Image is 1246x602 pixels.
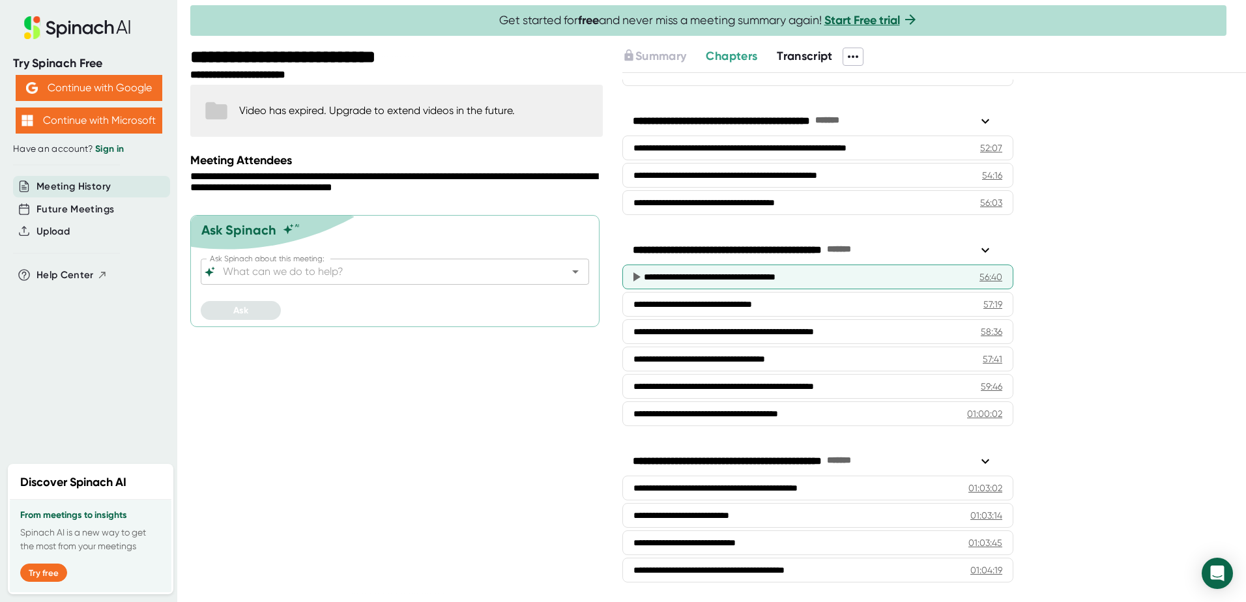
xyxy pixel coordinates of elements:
[1202,558,1233,589] div: Open Intercom Messenger
[36,268,94,283] span: Help Center
[980,196,1002,209] div: 56:03
[190,153,606,167] div: Meeting Attendees
[981,380,1002,393] div: 59:46
[824,13,900,27] a: Start Free trial
[20,474,126,491] h2: Discover Spinach AI
[967,407,1002,420] div: 01:00:02
[26,82,38,94] img: Aehbyd4JwY73AAAAAElFTkSuQmCC
[983,298,1002,311] div: 57:19
[36,179,111,194] button: Meeting History
[979,270,1002,283] div: 56:40
[20,510,161,521] h3: From meetings to insights
[980,141,1002,154] div: 52:07
[968,481,1002,494] div: 01:03:02
[706,49,757,63] span: Chapters
[982,169,1002,182] div: 54:16
[968,536,1002,549] div: 01:03:45
[36,224,70,239] button: Upload
[635,49,686,63] span: Summary
[983,352,1002,365] div: 57:41
[706,48,757,65] button: Chapters
[13,56,164,71] div: Try Spinach Free
[233,305,248,316] span: Ask
[36,202,114,217] button: Future Meetings
[220,263,547,281] input: What can we do to help?
[13,143,164,155] div: Have an account?
[20,564,67,582] button: Try free
[16,75,162,101] button: Continue with Google
[578,13,599,27] b: free
[622,48,706,66] div: Upgrade to access
[201,222,276,238] div: Ask Spinach
[201,301,281,320] button: Ask
[981,325,1002,338] div: 58:36
[970,509,1002,522] div: 01:03:14
[777,48,833,65] button: Transcript
[239,104,515,117] div: Video has expired. Upgrade to extend videos in the future.
[16,107,162,134] button: Continue with Microsoft
[95,143,124,154] a: Sign in
[622,48,686,65] button: Summary
[36,268,108,283] button: Help Center
[566,263,585,281] button: Open
[777,49,833,63] span: Transcript
[499,13,918,28] span: Get started for and never miss a meeting summary again!
[20,526,161,553] p: Spinach AI is a new way to get the most from your meetings
[970,564,1002,577] div: 01:04:19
